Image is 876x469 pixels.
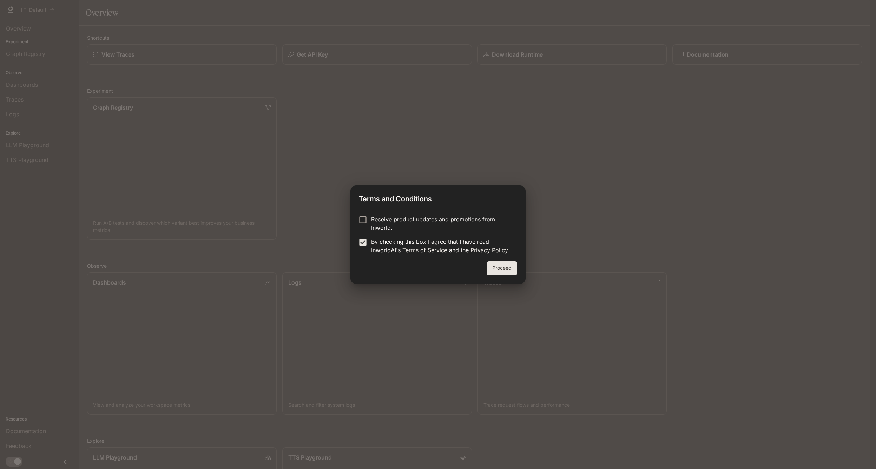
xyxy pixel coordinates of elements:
p: By checking this box I agree that I have read InworldAI's and the . [371,237,512,254]
p: Receive product updates and promotions from Inworld. [371,215,512,232]
button: Proceed [487,261,517,275]
a: Privacy Policy [470,247,508,254]
h2: Terms and Conditions [350,185,525,209]
a: Terms of Service [402,247,447,254]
